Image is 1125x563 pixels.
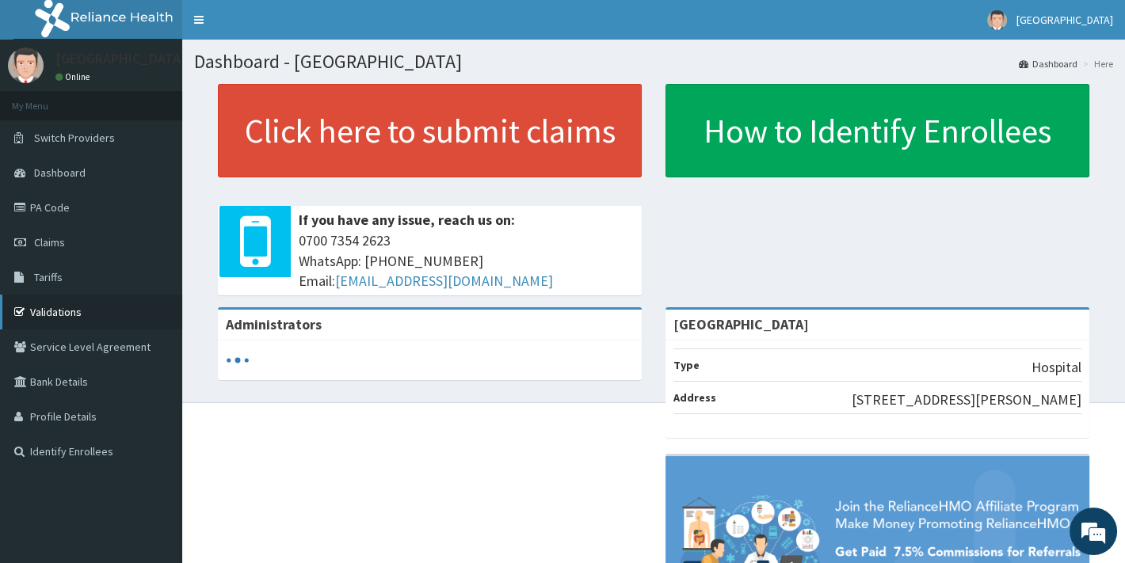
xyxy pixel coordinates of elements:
span: Dashboard [34,165,86,180]
span: 0700 7354 2623 WhatsApp: [PHONE_NUMBER] Email: [299,230,634,291]
b: Address [673,390,716,405]
div: Minimize live chat window [260,8,298,46]
p: [GEOGRAPHIC_DATA] [55,51,186,66]
a: [EMAIL_ADDRESS][DOMAIN_NAME] [335,272,553,290]
svg: audio-loading [226,348,250,372]
img: User Image [8,48,44,83]
img: d_794563401_company_1708531726252_794563401 [29,79,64,119]
span: Tariffs [34,270,63,284]
h1: Dashboard - [GEOGRAPHIC_DATA] [194,51,1113,72]
span: Switch Providers [34,131,115,145]
strong: [GEOGRAPHIC_DATA] [673,315,809,333]
a: Dashboard [1019,57,1077,70]
p: Hospital [1032,357,1081,378]
p: [STREET_ADDRESS][PERSON_NAME] [852,390,1081,410]
a: How to Identify Enrollees [665,84,1089,177]
li: Here [1079,57,1113,70]
span: [GEOGRAPHIC_DATA] [1016,13,1113,27]
b: If you have any issue, reach us on: [299,211,515,229]
span: We're online! [92,176,219,336]
a: Click here to submit claims [218,84,642,177]
textarea: Type your message and hit 'Enter' [8,386,302,441]
img: User Image [987,10,1007,30]
div: Chat with us now [82,89,266,109]
span: Claims [34,235,65,249]
a: Online [55,71,93,82]
b: Administrators [226,315,322,333]
b: Type [673,358,700,372]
